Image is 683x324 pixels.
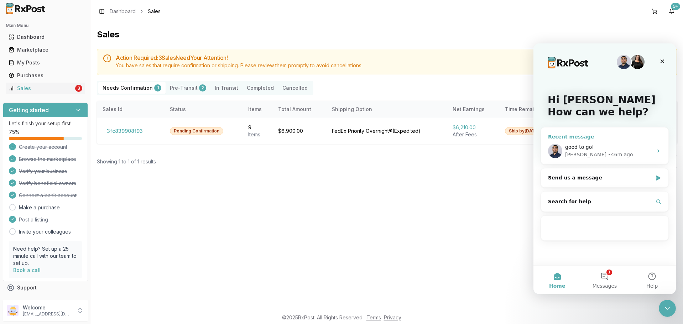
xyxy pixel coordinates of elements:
[19,192,77,199] span: Connect a bank account
[19,180,76,187] span: Verify beneficial owners
[3,3,48,14] img: RxPost Logo
[116,55,671,61] h5: Action Required: 3 Sale s Need Your Attention!
[19,228,71,235] a: Invite your colleagues
[75,85,82,92] div: 3
[3,83,88,94] button: Sales3
[6,56,85,69] a: My Posts
[116,62,671,69] div: You have sales that require confirmation or shipping. Please review them promptly to avoid cancel...
[6,43,85,56] a: Marketplace
[110,8,136,15] a: Dashboard
[278,82,312,94] button: Cancelled
[453,124,494,131] div: $6,210.00
[23,304,72,311] p: Welcome
[170,127,223,135] div: Pending Confirmation
[332,127,441,135] div: FedEx Priority Overnight® ( Expedited )
[6,31,85,43] a: Dashboard
[19,168,67,175] span: Verify your business
[9,106,49,114] h3: Getting started
[19,216,48,223] span: Post a listing
[9,120,82,127] p: Let's finish your setup first!
[666,6,677,17] button: 9+
[148,8,161,15] span: Sales
[326,101,447,118] th: Shipping Option
[278,127,320,135] div: $6,900.00
[19,204,60,211] a: Make a purchase
[103,125,147,137] button: 3fc839908f93
[154,84,161,92] div: 1
[6,82,85,95] a: Sales3
[3,281,88,294] button: Support
[3,31,88,43] button: Dashboard
[7,305,19,316] img: User avatar
[97,101,164,118] th: Sales Id
[3,44,88,56] button: Marketplace
[505,127,554,135] div: Ship by [DATE] EOD
[97,158,156,165] div: Showing 1 to 1 of 1 results
[166,82,210,94] button: Pre-Transit
[384,314,401,320] a: Privacy
[499,101,572,118] th: Time Remaining
[9,59,82,66] div: My Posts
[9,46,82,53] div: Marketplace
[3,57,88,68] button: My Posts
[533,43,676,294] iframe: Intercom live chat
[9,72,82,79] div: Purchases
[453,131,494,138] div: After Fees
[3,294,88,307] button: Feedback
[9,129,20,136] span: 75 %
[248,131,267,138] div: Item s
[97,29,677,40] h1: Sales
[164,101,242,118] th: Status
[9,33,82,41] div: Dashboard
[199,84,206,92] div: 2
[210,82,243,94] button: In Transit
[248,124,267,131] div: 9
[98,82,166,94] button: Needs Confirmation
[272,101,326,118] th: Total Amount
[19,156,76,163] span: Browse the marketplace
[6,69,85,82] a: Purchases
[6,23,85,28] h2: Main Menu
[13,267,41,273] a: Book a call
[110,8,161,15] nav: breadcrumb
[671,3,680,10] div: 9+
[243,82,278,94] button: Completed
[9,85,74,92] div: Sales
[243,101,272,118] th: Items
[19,143,67,151] span: Create your account
[366,314,381,320] a: Terms
[23,311,72,317] p: [EMAIL_ADDRESS][DOMAIN_NAME]
[13,245,78,267] p: Need help? Set up a 25 minute call with our team to set up.
[447,101,499,118] th: Net Earnings
[659,300,676,317] iframe: Intercom live chat
[3,70,88,81] button: Purchases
